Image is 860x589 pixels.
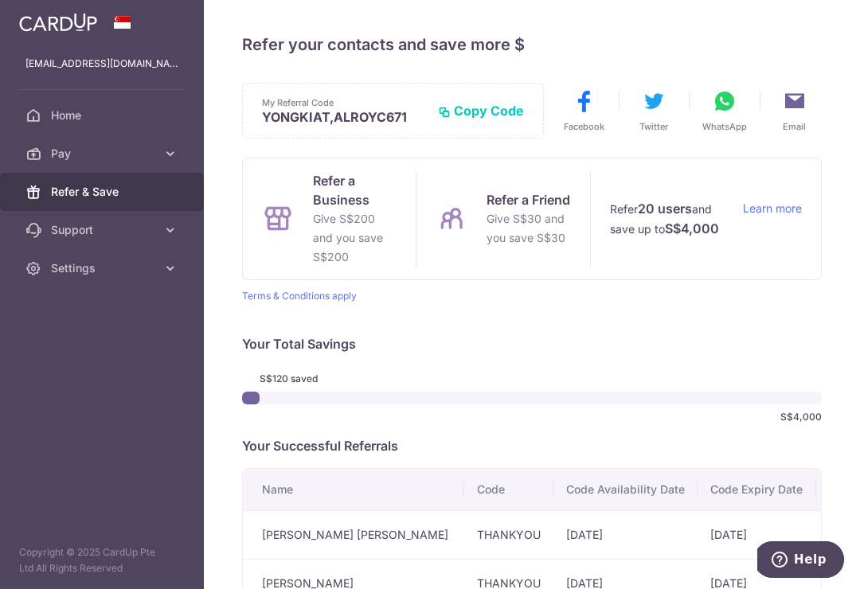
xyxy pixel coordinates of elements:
[553,469,698,510] th: Code Availability Date
[37,11,69,25] span: Help
[607,88,701,133] button: Twitter
[243,469,464,510] th: Name
[743,199,802,239] a: Learn more
[262,96,425,109] p: My Referral Code
[242,290,357,302] a: Terms & Conditions apply
[783,120,806,133] span: Email
[464,469,553,510] th: Code
[242,436,822,455] p: Your Successful Referrals
[553,510,698,559] td: [DATE]
[702,120,747,133] span: WhatsApp
[639,120,668,133] span: Twitter
[19,13,97,32] img: CardUp
[25,56,178,72] p: [EMAIL_ADDRESS][DOMAIN_NAME]
[243,510,464,559] td: [PERSON_NAME] [PERSON_NAME]
[698,469,815,510] th: Code Expiry Date
[438,103,524,119] button: Copy Code
[51,222,156,238] span: Support
[51,260,156,276] span: Settings
[698,510,815,559] td: [DATE]
[748,88,842,133] button: Email
[242,334,822,353] p: Your Total Savings
[610,199,730,239] p: Refer and save up to
[487,209,570,248] p: Give S$30 and you save S$30
[313,209,397,267] p: Give S$200 and you save S$200
[464,510,553,559] td: THANKYOU
[51,184,156,200] span: Refer & Save
[537,88,631,133] button: Facebook
[51,107,156,123] span: Home
[757,541,844,581] iframe: Opens a widget where you can find more information
[780,411,822,423] span: S$4,000
[262,109,425,125] p: YONGKIAT,ALROYC671
[564,120,604,133] span: Facebook
[487,190,570,209] p: Refer a Friend
[678,88,772,133] button: WhatsApp
[313,171,397,209] p: Refer a Business
[260,373,342,385] span: S$120 saved
[51,146,156,162] span: Pay
[242,32,822,57] h4: Refer your contacts and save more $
[665,219,719,238] strong: S$4,000
[638,199,692,218] strong: 20 users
